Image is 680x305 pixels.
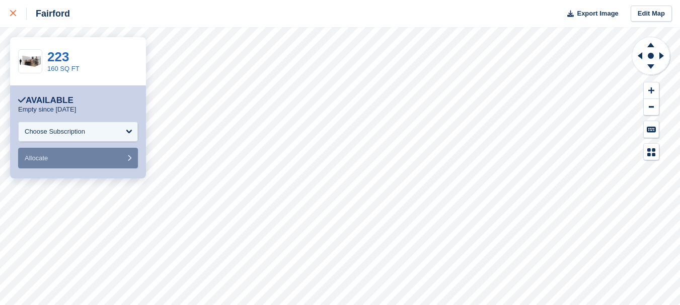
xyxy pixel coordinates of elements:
[644,82,659,99] button: Zoom In
[644,144,659,160] button: Map Legend
[631,6,672,22] a: Edit Map
[27,8,70,20] div: Fairford
[644,121,659,138] button: Keyboard Shortcuts
[18,106,76,114] p: Empty since [DATE]
[644,99,659,116] button: Zoom Out
[18,148,138,168] button: Allocate
[561,6,619,22] button: Export Image
[18,95,73,106] div: Available
[25,154,48,162] span: Allocate
[47,49,69,64] a: 223
[577,9,618,19] span: Export Image
[25,127,85,137] div: Choose Subscription
[47,65,80,72] a: 160 SQ FT
[19,53,42,70] img: 150-sqft-unit.jpg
